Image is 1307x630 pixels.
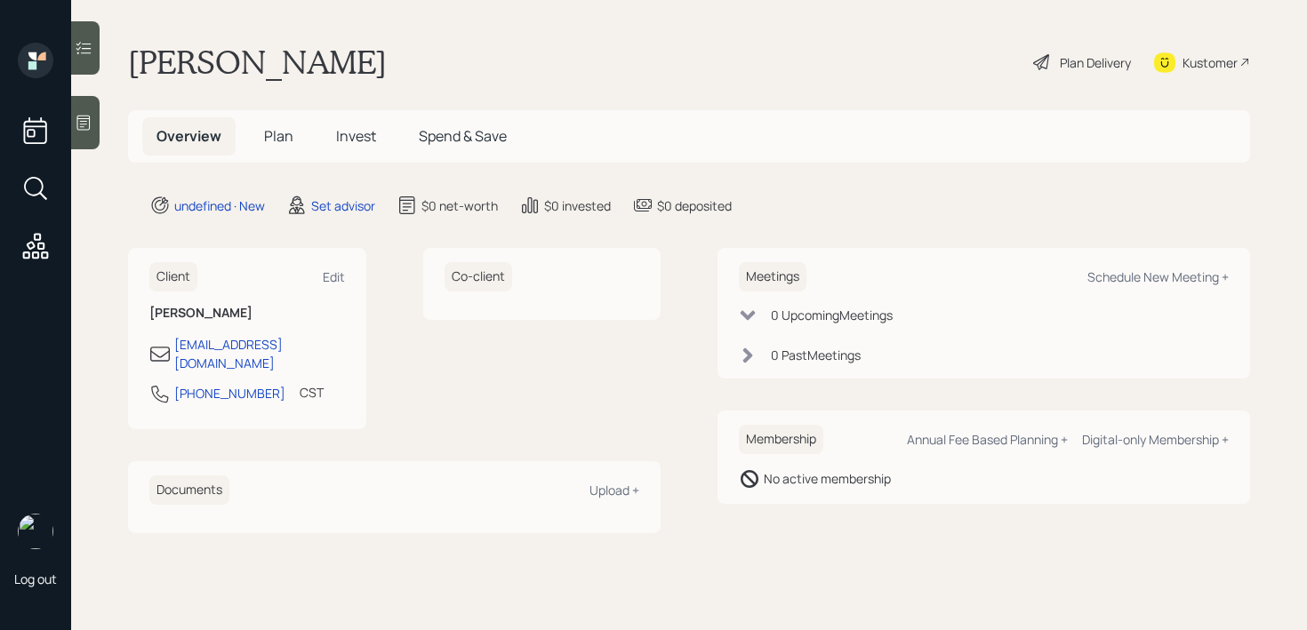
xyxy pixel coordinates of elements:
[174,196,265,215] div: undefined · New
[764,469,891,488] div: No active membership
[336,126,376,146] span: Invest
[544,196,611,215] div: $0 invested
[589,482,639,498] div: Upload +
[311,196,375,215] div: Set advisor
[1183,53,1238,72] div: Kustomer
[907,431,1068,448] div: Annual Fee Based Planning +
[771,306,893,324] div: 0 Upcoming Meeting s
[174,335,345,372] div: [EMAIL_ADDRESS][DOMAIN_NAME]
[300,383,324,402] div: CST
[771,346,861,364] div: 0 Past Meeting s
[149,306,345,321] h6: [PERSON_NAME]
[1087,268,1229,285] div: Schedule New Meeting +
[657,196,732,215] div: $0 deposited
[1060,53,1131,72] div: Plan Delivery
[739,262,806,291] h6: Meetings
[149,475,229,505] h6: Documents
[445,262,512,291] h6: Co-client
[323,268,345,285] div: Edit
[264,126,293,146] span: Plan
[419,126,507,146] span: Spend & Save
[14,570,57,587] div: Log out
[739,425,823,454] h6: Membership
[149,262,197,291] h6: Client
[18,514,53,549] img: retirable_logo.png
[174,384,285,403] div: [PHONE_NUMBER]
[156,126,221,146] span: Overview
[1082,431,1229,448] div: Digital-only Membership +
[421,196,498,215] div: $0 net-worth
[128,43,387,82] h1: [PERSON_NAME]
